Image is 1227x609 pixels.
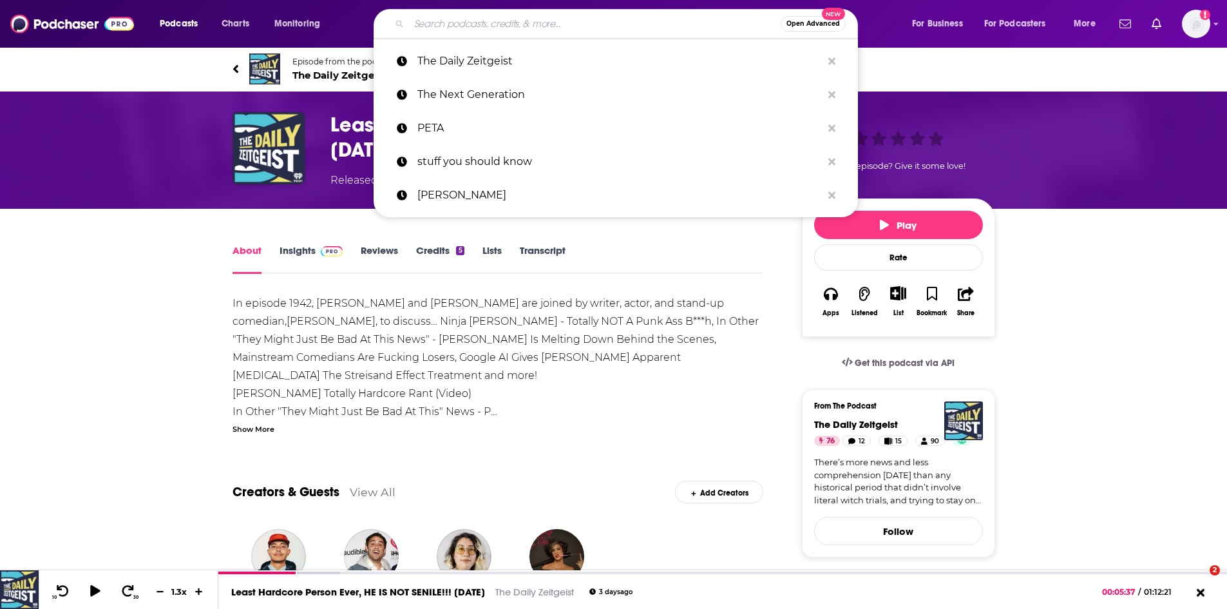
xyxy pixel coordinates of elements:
[417,44,822,78] p: The Daily Zeitgeist
[1102,587,1138,597] span: 00:05:37
[151,14,214,34] button: open menu
[233,484,339,500] a: Creators & Guests
[1210,565,1220,575] span: 2
[529,529,584,584] img: Marcella Arguello
[222,15,249,33] span: Charts
[374,44,858,78] a: The Daily Zeitgeist
[350,485,395,499] a: View All
[374,111,858,145] a: PETA
[482,244,502,274] a: Lists
[879,436,908,446] a: 15
[169,586,191,597] div: 1.3 x
[520,244,566,274] a: Transcript
[851,309,878,317] div: Listened
[814,436,840,446] a: 76
[814,401,973,411] h3: From The Podcast
[274,15,320,33] span: Monitoring
[848,278,881,325] button: Listened
[976,14,1065,34] button: open menu
[344,529,399,584] img: Jack O'Brien
[50,584,74,600] button: 10
[880,219,917,231] span: Play
[912,15,963,33] span: For Business
[814,517,983,545] button: Follow
[915,436,944,446] a: 90
[832,161,965,171] span: Good episode? Give it some love!
[949,278,982,325] button: Share
[903,14,979,34] button: open menu
[1074,15,1096,33] span: More
[915,278,949,325] button: Bookmark
[675,481,763,503] div: Add Creators
[1200,10,1210,20] svg: Add a profile image
[417,111,822,145] p: PETA
[1065,14,1112,34] button: open menu
[213,14,257,34] a: Charts
[786,21,840,27] span: Open Advanced
[52,595,57,600] span: 10
[832,347,965,379] a: Get this podcast via API
[292,57,415,66] span: Episode from the podcast
[823,309,839,317] div: Apps
[456,246,464,255] div: 5
[374,78,858,111] a: The Next Generation
[251,529,306,584] img: Miles Gray
[160,15,198,33] span: Podcasts
[361,244,398,274] a: Reviews
[1183,565,1214,596] iframe: Intercom live chat
[233,244,262,274] a: About
[944,401,983,440] img: The Daily Zeitgeist
[814,456,983,507] a: There’s more news and less comprehension [DATE] than any historical period that didn’t involve li...
[233,53,995,84] a: The Daily ZeitgeistEpisode from the podcastThe Daily Zeitgeist76
[893,309,904,317] div: List
[1182,10,1210,38] button: Show profile menu
[231,586,485,598] a: Least Hardcore Person Ever, HE IS NOT SENILE!!! [DATE]
[321,246,343,256] img: Podchaser Pro
[280,244,343,274] a: InsightsPodchaser Pro
[233,405,497,418] a: In Other "They Might Just Be Bad At This" News - P…
[814,211,983,239] button: Play
[1141,587,1184,597] span: 01:12:21
[374,145,858,179] a: stuff you should know
[1146,13,1166,35] a: Show notifications dropdown
[781,16,846,32] button: Open AdvancedNew
[330,173,412,188] div: Released [DATE]
[814,278,848,325] button: Apps
[233,112,305,184] img: Least Hardcore Person Ever, HE IS NOT SENILE!!! 10.03.25
[917,309,947,317] div: Bookmark
[826,435,835,448] span: 76
[265,14,337,34] button: open menu
[233,295,764,601] div: In episode 1942, [PERSON_NAME] and [PERSON_NAME] are joined by writer, actor, and stand-up comedi...
[1182,10,1210,38] img: User Profile
[437,529,491,584] img: Anna Hossnieh
[330,112,781,162] h1: Least Hardcore Person Ever, HE IS NOT SENILE!!! 10.03.25
[842,436,871,446] a: 12
[409,14,781,34] input: Search podcasts, credits, & more...
[233,387,471,400] a: [PERSON_NAME] Totally Hardcore Rant (Video)
[1138,587,1141,597] span: /
[814,418,898,430] a: The Daily Zeitgeist
[814,244,983,271] div: Rate
[589,588,633,595] div: 3 days ago
[885,286,911,300] button: Show More Button
[117,584,141,600] button: 30
[292,69,415,81] span: The Daily Zeitgeist
[895,435,902,448] span: 15
[957,309,975,317] div: Share
[249,53,280,84] img: The Daily Zeitgeist
[10,12,134,36] img: Podchaser - Follow, Share and Rate Podcasts
[287,315,376,327] a: [PERSON_NAME]
[859,435,865,448] span: 12
[931,435,939,448] span: 90
[855,358,955,369] span: Get this podcast via API
[133,595,138,600] span: 30
[881,278,915,325] div: Show More ButtonList
[416,244,464,274] a: Credits5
